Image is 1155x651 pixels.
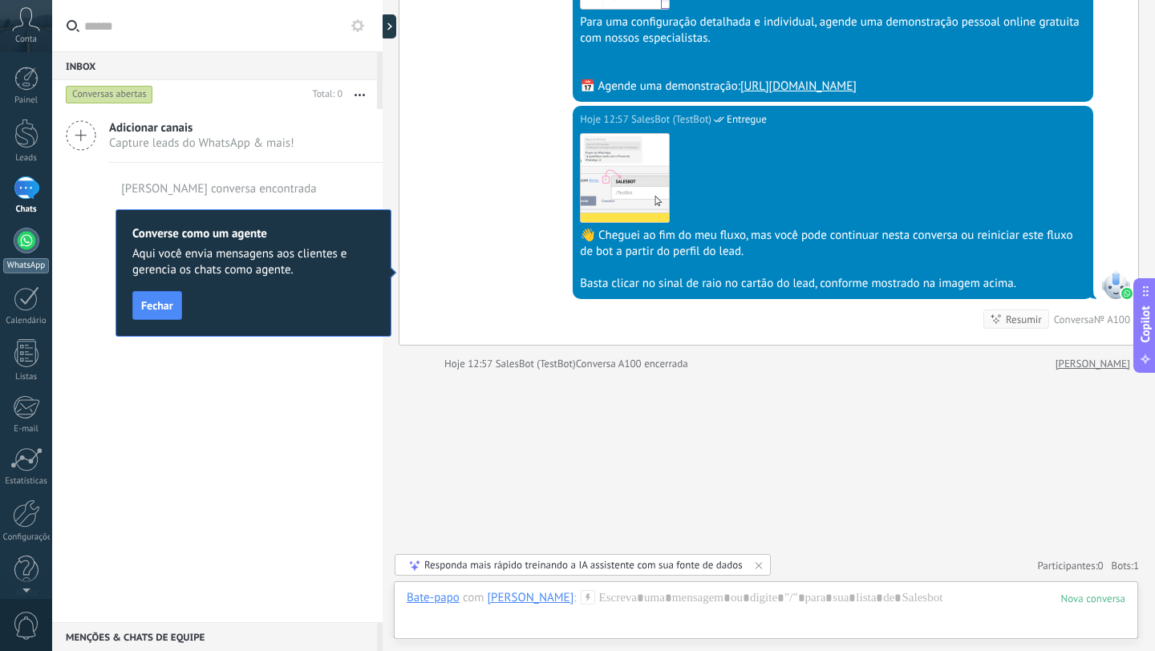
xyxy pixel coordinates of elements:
div: Conversa [1054,313,1094,326]
h2: Converse como um agente [132,226,375,241]
div: Configurações [3,532,50,543]
button: Mais [342,80,377,109]
div: Responda mais rápido treinando a IA assistente com sua fonte de dados [424,558,743,572]
span: Capture leads do WhatsApp & mais! [109,135,294,151]
a: Participantes:0 [1037,559,1103,572]
div: Hoje 12:57 [580,111,631,127]
button: Fechar [132,291,182,320]
div: E-mail [3,424,50,435]
span: Aqui você envia mensagens aos clientes e gerencia os chats como agente. [132,246,375,278]
span: Conta [15,34,37,45]
div: Total: 0 [306,87,342,103]
img: waba.svg [1121,288,1133,299]
div: Painel [3,95,50,106]
span: Bots: [1112,559,1139,572]
div: WhatsApp [3,258,49,273]
div: 👋 Cheguei ao fim do meu fluxo, mas você pode continuar nesta conversa ou reiniciar este fluxo de ... [580,228,1086,260]
div: Conversas abertas [66,85,153,104]
div: Estatísticas [3,476,50,487]
span: SalesBot (TestBot) [496,357,576,370]
div: Hoje 12:57 [444,356,496,372]
div: Menções & Chats de equipe [52,622,377,651]
span: Adicionar canais [109,120,294,135]
span: SalesBot (TestBot) [631,111,711,127]
a: [URL][DOMAIN_NAME] [740,79,857,94]
div: Resumir [1006,312,1042,327]
div: [PERSON_NAME] conversa encontrada [121,181,317,196]
div: Para uma configuração detalhada e individual, agende uma demonstração pessoal online gratuita com... [580,14,1086,46]
img: c993f4de-42ec-48cf-9e95-42384f4c9267 [581,134,669,222]
span: 0 [1098,559,1104,572]
div: Inbox [52,51,377,80]
span: : [573,590,576,606]
div: Chats [3,204,50,215]
div: Mostrar [380,14,396,38]
a: [PERSON_NAME] [1056,356,1130,372]
span: 1 [1133,559,1139,572]
span: Fechar [141,300,173,311]
div: Jamille Marcon [488,590,574,604]
div: № A100 [1094,313,1130,326]
div: Conversa A100 encerrada [576,356,688,372]
div: Listas [3,372,50,382]
span: Copilot [1137,306,1153,343]
div: Calendário [3,316,50,326]
div: Basta clicar no sinal de raio no cartão do lead, conforme mostrado na imagem acima. [580,276,1086,292]
div: 📅 Agende uma demonstração: [580,79,1086,95]
div: Leads [3,153,50,164]
span: SalesBot [1101,270,1130,299]
span: com [463,590,484,606]
span: Entregue [727,111,767,127]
